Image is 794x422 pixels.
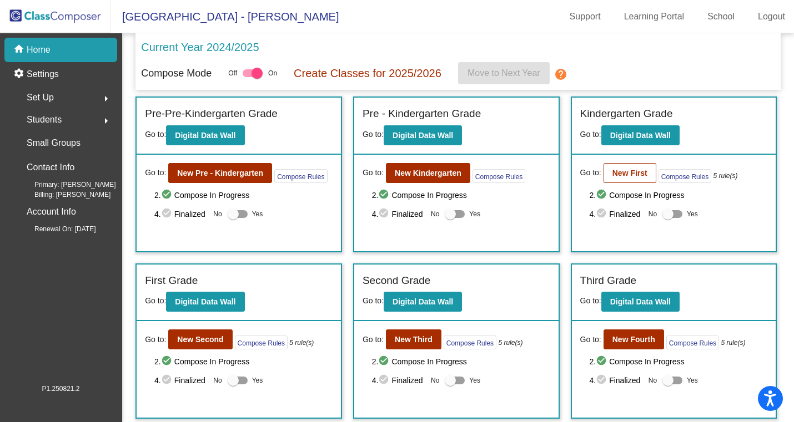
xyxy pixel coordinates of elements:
[721,338,745,348] i: 5 rule(s)
[268,68,277,78] span: On
[469,207,480,221] span: Yes
[589,374,642,387] span: 4. Finalized
[363,296,384,305] span: Go to:
[444,335,496,349] button: Compose Rules
[580,296,601,305] span: Go to:
[27,43,51,57] p: Home
[687,207,698,221] span: Yes
[386,329,441,349] button: New Third
[213,375,222,385] span: No
[274,169,327,183] button: Compose Rules
[431,375,439,385] span: No
[713,171,737,181] i: 5 rule(s)
[458,62,550,84] button: Move to Next Year
[252,207,263,221] span: Yes
[145,273,198,289] label: First Grade
[596,207,609,221] mat-icon: check_circle
[395,169,461,177] b: New Kindergarten
[27,90,54,105] span: Set Up
[27,160,74,175] p: Contact Info
[384,292,462,312] button: Digital Data Wall
[111,8,339,26] span: [GEOGRAPHIC_DATA] - [PERSON_NAME]
[363,106,481,122] label: Pre - Kindergarten Grade
[363,273,431,289] label: Second Grade
[363,167,384,179] span: Go to:
[168,163,272,183] button: New Pre - Kindergarten
[213,209,222,219] span: No
[17,224,96,234] span: Renewal On: [DATE]
[168,329,232,349] button: New Second
[596,355,609,368] mat-icon: check_circle
[161,355,174,368] mat-icon: check_circle
[177,335,223,344] b: New Second
[561,8,610,26] a: Support
[17,190,110,200] span: Billing: [PERSON_NAME]
[386,163,470,183] button: New Kindergarten
[154,207,208,221] span: 4. Finalized
[687,374,698,387] span: Yes
[161,189,174,202] mat-icon: check_circle
[589,189,767,202] span: 2. Compose In Progress
[596,374,609,387] mat-icon: check_circle
[498,338,522,348] i: 5 rule(s)
[372,207,425,221] span: 4. Finalized
[145,167,166,179] span: Go to:
[610,131,671,140] b: Digital Data Wall
[393,297,453,306] b: Digital Data Wall
[27,68,59,81] p: Settings
[154,189,333,202] span: 2. Compose In Progress
[580,106,673,122] label: Kindergarten Grade
[161,207,174,221] mat-icon: check_circle
[175,297,235,306] b: Digital Data Wall
[175,131,235,140] b: Digital Data Wall
[601,292,680,312] button: Digital Data Wall
[431,209,439,219] span: No
[145,130,166,139] span: Go to:
[468,68,540,78] span: Move to Next Year
[601,125,680,145] button: Digital Data Wall
[177,169,263,177] b: New Pre - Kindergarten
[378,207,391,221] mat-icon: check_circle
[294,65,441,82] p: Create Classes for 2025/2026
[469,374,480,387] span: Yes
[166,125,244,145] button: Digital Data Wall
[749,8,794,26] a: Logout
[228,68,237,78] span: Off
[13,43,27,57] mat-icon: home
[604,163,656,183] button: New First
[649,209,657,219] span: No
[145,296,166,305] span: Go to:
[649,375,657,385] span: No
[659,169,711,183] button: Compose Rules
[612,335,655,344] b: New Fourth
[166,292,244,312] button: Digital Data Wall
[372,355,550,368] span: 2. Compose In Progress
[384,125,462,145] button: Digital Data Wall
[473,169,525,183] button: Compose Rules
[289,338,314,348] i: 5 rule(s)
[13,68,27,81] mat-icon: settings
[395,335,433,344] b: New Third
[372,374,425,387] span: 4. Finalized
[154,355,333,368] span: 2. Compose In Progress
[666,335,719,349] button: Compose Rules
[235,335,288,349] button: Compose Rules
[154,374,208,387] span: 4. Finalized
[554,68,567,81] mat-icon: help
[610,297,671,306] b: Digital Data Wall
[589,207,642,221] span: 4. Finalized
[378,189,391,202] mat-icon: check_circle
[615,8,694,26] a: Learning Portal
[252,374,263,387] span: Yes
[145,106,278,122] label: Pre-Pre-Kindergarten Grade
[363,334,384,345] span: Go to:
[580,167,601,179] span: Go to:
[141,39,259,55] p: Current Year 2024/2025
[378,374,391,387] mat-icon: check_circle
[698,8,743,26] a: School
[27,112,62,128] span: Students
[27,135,81,151] p: Small Groups
[604,329,664,349] button: New Fourth
[17,180,116,190] span: Primary: [PERSON_NAME]
[27,204,76,220] p: Account Info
